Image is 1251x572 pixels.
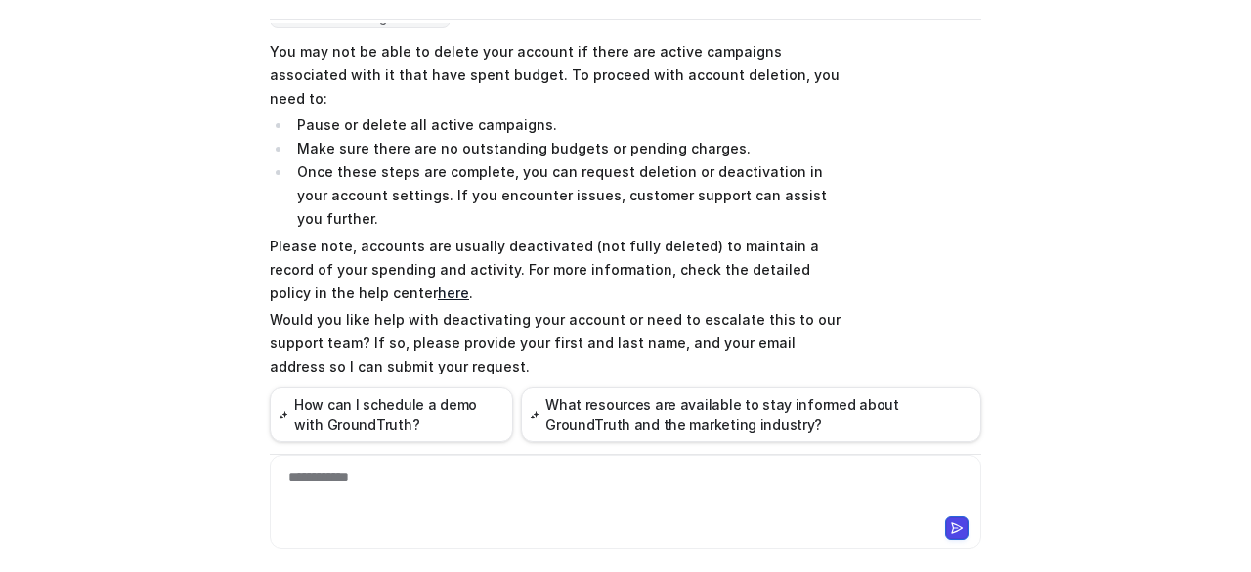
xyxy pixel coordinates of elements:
[291,113,841,137] li: Pause or delete all active campaigns.
[521,387,981,442] button: What resources are available to stay informed about GroundTruth and the marketing industry?
[291,160,841,231] li: Once these steps are complete, you can request deletion or deactivation in your account settings....
[270,387,513,442] button: How can I schedule a demo with GroundTruth?
[270,235,841,305] p: Please note, accounts are usually deactivated (not fully deleted) to maintain a record of your sp...
[291,137,841,160] li: Make sure there are no outstanding budgets or pending charges.
[270,40,841,110] p: You may not be able to delete your account if there are active campaigns associated with it that ...
[270,308,841,378] p: Would you like help with deactivating your account or need to escalate this to our support team? ...
[438,285,469,301] a: here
